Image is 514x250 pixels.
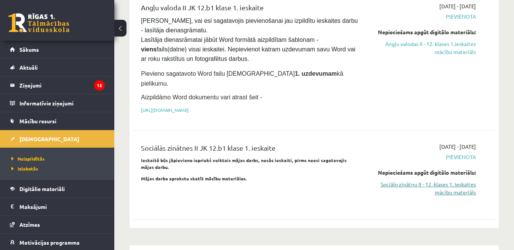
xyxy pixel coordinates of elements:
span: Pievieno sagatavoto Word failu [DEMOGRAPHIC_DATA] kā pielikumu. [141,70,343,87]
span: Pievienota [372,13,476,21]
span: Aktuāli [19,64,38,71]
strong: viens [141,46,157,53]
div: Nepieciešams apgūt digitālo materiālu: [372,28,476,36]
strong: Mājas darba aprakstu skatīt mācību materiālos. [141,175,247,182]
span: Neizpildītās [11,156,45,162]
legend: Maksājumi [19,198,105,215]
span: [DATE] - [DATE] [439,2,476,10]
a: [URL][DOMAIN_NAME] [141,107,189,113]
a: Digitālie materiāli [10,180,105,197]
span: Aizpildāmo Word dokumentu vari atrast šeit - [141,94,262,100]
a: Atzīmes [10,216,105,233]
a: [DEMOGRAPHIC_DATA] [10,130,105,148]
a: Informatīvie ziņojumi [10,94,105,112]
legend: Informatīvie ziņojumi [19,94,105,112]
div: Nepieciešams apgūt digitālo materiālu: [372,169,476,177]
span: Pievienota [372,153,476,161]
a: Neizpildītās [11,155,107,162]
span: Izlabotās [11,166,38,172]
span: Digitālie materiāli [19,185,65,192]
strong: 1. uzdevumam [295,70,337,77]
a: Sociālo zinātņu II - 12. klases 1. ieskaites mācību materiāls [372,180,476,196]
span: Sākums [19,46,39,53]
div: Angļu valoda II JK 12.b1 klase 1. ieskaite [141,2,360,16]
a: Ziņojumi15 [10,76,105,94]
strong: Ieskaitē būs jāpievieno iepriekš veiktais mājas darbs, nesāc ieskaiti, pirms neesi sagatavojis mā... [141,157,347,170]
span: [PERSON_NAME], vai esi sagatavojis pievienošanai jau izpildītu ieskaites darbu - lasītāja dienasg... [141,18,360,62]
div: Sociālās zinātnes II JK 12.b1 klase 1. ieskaite [141,143,360,157]
span: [DATE] - [DATE] [439,143,476,151]
span: Mācību resursi [19,118,56,124]
legend: Ziņojumi [19,76,105,94]
span: [DEMOGRAPHIC_DATA] [19,135,79,142]
a: Angļu valodas II - 12. klases 1.ieskaites mācību materiāls [372,40,476,56]
a: Sākums [10,41,105,58]
i: 15 [94,80,105,91]
span: Atzīmes [19,221,40,228]
a: Izlabotās [11,165,107,172]
a: Mācību resursi [10,112,105,130]
a: Rīgas 1. Tālmācības vidusskola [8,13,69,32]
a: Maksājumi [10,198,105,215]
a: Aktuāli [10,59,105,76]
span: Motivācijas programma [19,239,80,246]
